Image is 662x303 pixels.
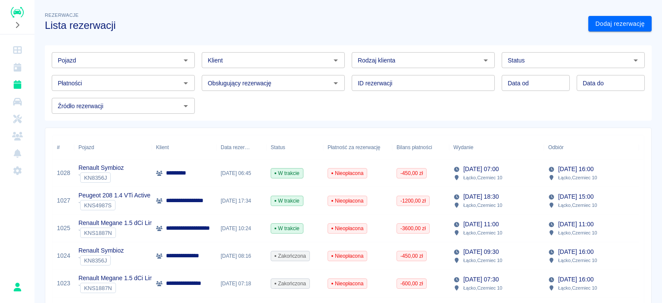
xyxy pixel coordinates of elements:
[180,77,192,89] button: Otwórz
[463,284,502,292] p: Łącko , Czerniec 10
[271,169,303,177] span: W trakcie
[271,225,303,232] span: W trakcie
[266,135,323,159] div: Status
[558,192,593,201] p: [DATE] 15:00
[558,275,593,284] p: [DATE] 16:00
[397,252,426,260] span: -450,00 zł
[3,59,31,76] a: Kalendarz
[250,141,262,153] button: Sort
[544,135,639,159] div: Odbiór
[328,252,367,260] span: Nieopłacona
[463,229,502,237] p: Łącko , Czerniec 10
[463,247,499,256] p: [DATE] 09:30
[78,255,124,266] div: `
[78,219,164,228] p: Renault Megane 1.5 dCi Limited
[3,76,31,93] a: Rezerwacje
[328,135,381,159] div: Płatność za rezerwację
[216,159,266,187] div: [DATE] 06:45
[558,247,593,256] p: [DATE] 16:00
[81,175,110,181] span: KN8356J
[328,169,367,177] span: Nieopłacona
[392,135,449,159] div: Bilans płatności
[78,228,164,238] div: `
[558,256,597,264] p: Łącko , Czerniec 10
[3,162,31,179] a: Ustawienia
[271,135,285,159] div: Status
[558,229,597,237] p: Łącko , Czerniec 10
[397,225,429,232] span: -3600,00 zł
[57,135,60,159] div: #
[53,135,74,159] div: #
[57,251,70,260] a: 1024
[502,75,570,91] input: DD.MM.YYYY
[271,197,303,205] span: W trakcie
[558,201,597,209] p: Łącko , Czerniec 10
[330,54,342,66] button: Otwórz
[397,135,432,159] div: Bilans płatności
[216,135,266,159] div: Data rezerwacji
[216,242,266,270] div: [DATE] 08:16
[453,135,473,159] div: Wydanie
[81,202,115,209] span: KNS4987S
[81,285,116,291] span: KNS1887N
[78,200,150,210] div: `
[463,192,499,201] p: [DATE] 18:30
[156,135,169,159] div: Klient
[81,257,110,264] span: KN8356J
[328,280,367,287] span: Nieopłacona
[81,230,116,236] span: KNS1887N
[3,110,31,128] a: Serwisy
[558,174,597,181] p: Łącko , Czerniec 10
[480,54,492,66] button: Otwórz
[152,135,216,159] div: Klient
[216,270,266,297] div: [DATE] 07:18
[558,165,593,174] p: [DATE] 16:00
[57,224,70,233] a: 1025
[11,7,24,18] img: Renthelp
[78,283,164,293] div: `
[45,19,581,31] h3: Lista rezerwacji
[463,256,502,264] p: Łącko , Czerniec 10
[463,201,502,209] p: Łącko , Czerniec 10
[57,169,70,178] a: 1028
[45,12,78,18] span: Rezerwacje
[397,280,426,287] span: -600,00 zł
[78,246,124,255] p: Renault Symbioz
[78,274,164,283] p: Renault Megane 1.5 dCi Limited
[3,145,31,162] a: Powiadomienia
[397,197,429,205] span: -1200,00 zł
[180,100,192,112] button: Otwórz
[271,280,309,287] span: Zakończona
[78,191,150,200] p: Peugeot 208 1.4 VTi Active
[328,197,367,205] span: Nieopłacona
[463,275,499,284] p: [DATE] 07:30
[78,135,94,159] div: Pojazd
[449,135,544,159] div: Wydanie
[397,169,426,177] span: -450,00 zł
[78,172,124,183] div: `
[11,19,24,31] button: Rozwiń nawigację
[473,141,485,153] button: Sort
[323,135,392,159] div: Płatność za rezerwację
[3,93,31,110] a: Flota
[78,163,124,172] p: Renault Symbioz
[221,135,250,159] div: Data rezerwacji
[216,187,266,215] div: [DATE] 17:34
[330,77,342,89] button: Otwórz
[564,141,576,153] button: Sort
[630,54,642,66] button: Otwórz
[558,284,597,292] p: Łącko , Czerniec 10
[57,196,70,205] a: 1027
[463,174,502,181] p: Łącko , Czerniec 10
[57,279,70,288] a: 1023
[558,220,593,229] p: [DATE] 11:00
[588,16,652,32] a: Dodaj rezerwację
[463,220,499,229] p: [DATE] 11:00
[271,252,309,260] span: Zakończona
[328,225,367,232] span: Nieopłacona
[216,215,266,242] div: [DATE] 10:24
[3,128,31,145] a: Klienci
[8,278,26,296] button: Wiktor Hryc
[548,135,564,159] div: Odbiór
